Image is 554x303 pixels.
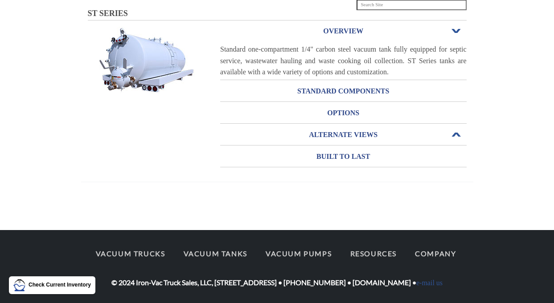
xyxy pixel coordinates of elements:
img: LMT Icon [13,279,26,291]
a: OPTIONS [220,102,467,123]
img: Stacks Image 9449 [88,27,204,93]
div: Standard one-compartment 1/4" carbon steel vacuum tank fully equipped for septic service, wastewa... [220,44,467,78]
h3: BUILT TO LAST [220,149,467,164]
span: ST SERIES [88,9,128,18]
a: e-mail us [416,279,443,287]
span: Open or Close [451,28,462,34]
span: Open or Close [451,132,462,138]
a: Vacuum Tanks [176,244,255,263]
div: © 2024 Iron-Vac Truck Sales, LLC, [STREET_ADDRESS] • [PHONE_NUMBER] • [DOMAIN_NAME] • [81,244,473,289]
p: Check Current Inventory [29,281,91,289]
h3: OVERVIEW [220,24,467,38]
a: Resources [342,244,405,263]
a: Vacuum Trucks [88,244,173,263]
a: STANDARD COMPONENTS [220,81,467,101]
h3: ALTERNATE VIEWS [220,128,467,142]
h3: STANDARD COMPONENTS [220,84,467,98]
a: Vacuum Pumps [258,244,340,263]
h3: OPTIONS [220,106,467,120]
a: Company [407,244,464,263]
a: ALTERNATE VIEWSOpen or Close [220,124,467,145]
a: BUILT TO LAST [220,146,467,167]
a: OVERVIEWOpen or Close [220,20,467,41]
